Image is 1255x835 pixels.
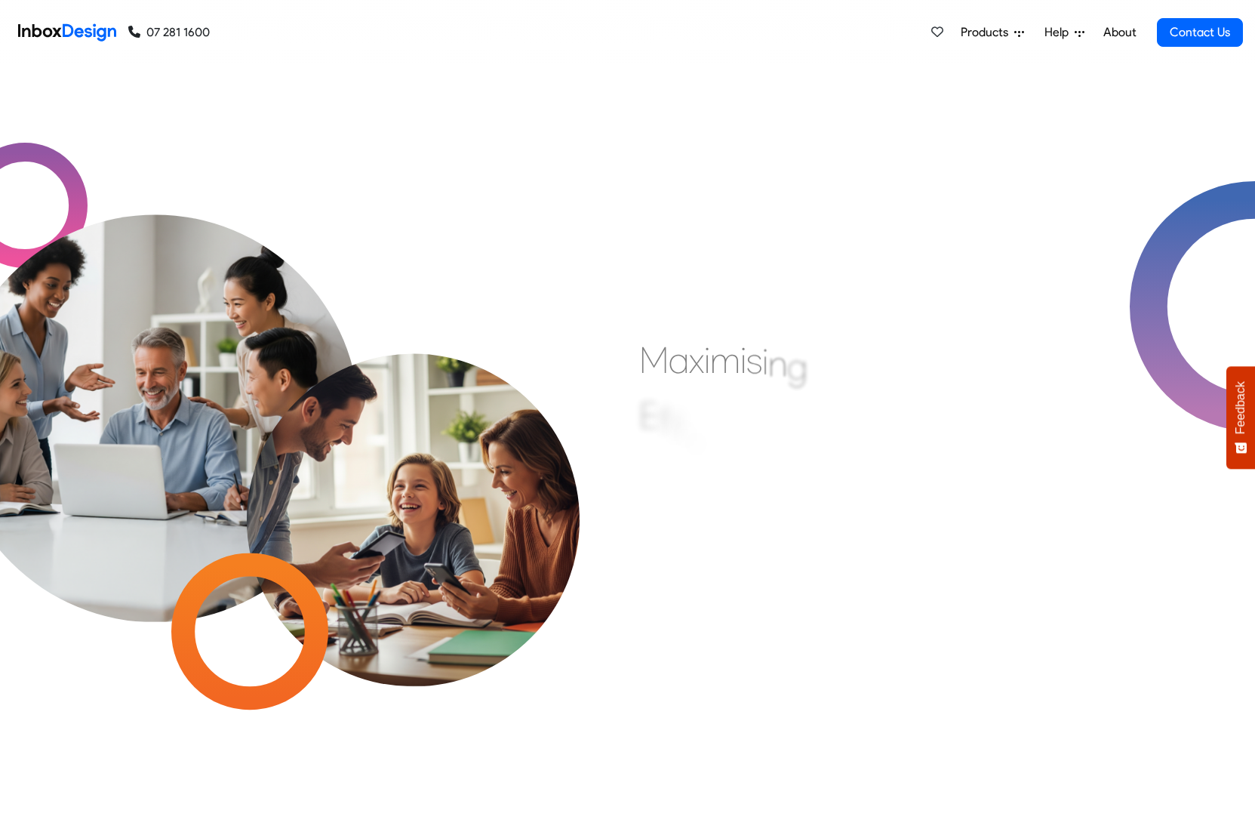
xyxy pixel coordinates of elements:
[955,17,1030,48] a: Products
[1044,23,1075,42] span: Help
[740,337,746,383] div: i
[787,344,807,389] div: g
[688,417,706,462] div: c
[689,337,704,383] div: x
[128,23,210,42] a: 07 281 1600
[205,270,621,686] img: parents_with_child.png
[768,340,787,386] div: n
[670,403,682,448] div: f
[639,337,1005,564] div: Maximising Efficient & Engagement, Connecting Schools, Families, and Students.
[669,337,689,383] div: a
[658,397,670,442] div: f
[710,337,740,383] div: m
[746,337,762,383] div: s
[639,337,669,383] div: M
[1226,366,1255,469] button: Feedback - Show survey
[682,409,688,454] div: i
[762,338,768,384] div: i
[1038,17,1090,48] a: Help
[639,393,658,438] div: E
[961,23,1014,42] span: Products
[1157,18,1243,47] a: Contact Us
[704,337,710,383] div: i
[1099,17,1140,48] a: About
[1234,381,1247,434] span: Feedback
[706,425,712,470] div: i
